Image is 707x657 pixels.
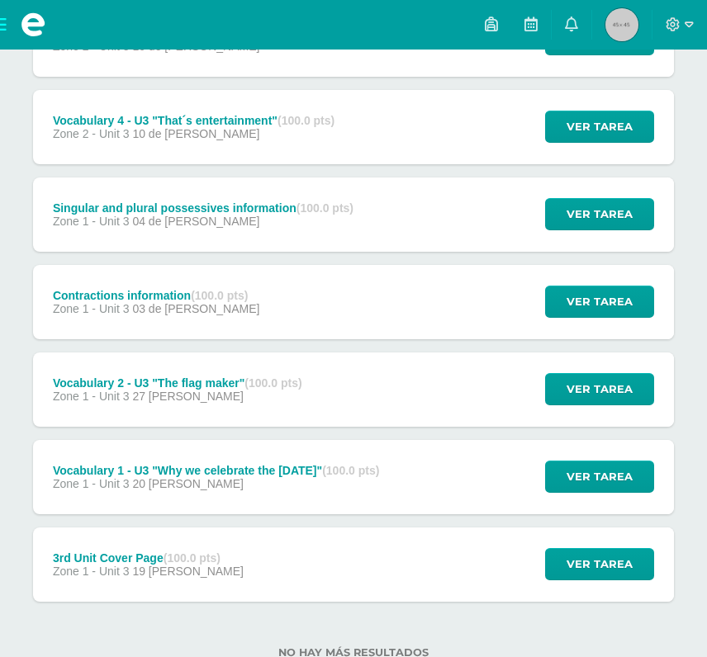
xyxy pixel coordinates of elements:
strong: (100.0 pts) [244,376,301,390]
strong: (100.0 pts) [278,114,335,127]
div: Contractions information [53,289,260,302]
span: Zone 1 - Unit 3 [53,477,130,490]
strong: (100.0 pts) [164,551,221,565]
div: 3rd Unit Cover Page [53,551,244,565]
strong: (100.0 pts) [191,289,248,302]
span: Zone 1 - Unit 3 [53,302,130,315]
div: Vocabulary 1 - U3 "Why we celebrate the [DATE]" [53,464,380,477]
span: Ver tarea [567,461,633,492]
button: Ver tarea [545,548,654,580]
span: Zone 2 - Unit 3 [53,127,130,140]
div: Vocabulary 4 - U3 "That´s entertainment" [53,114,335,127]
span: 03 de [PERSON_NAME] [132,302,259,315]
button: Ver tarea [545,461,654,493]
strong: (100.0 pts) [297,201,353,215]
span: Ver tarea [567,374,633,404]
button: Ver tarea [545,111,654,143]
span: Ver tarea [567,199,633,229]
span: 20 [PERSON_NAME] [132,477,244,490]
span: Ver tarea [567,286,633,317]
span: Ver tarea [567,549,633,579]
div: Vocabulary 2 - U3 "The flag maker" [53,376,302,390]
span: Zone 1 - Unit 3 [53,215,130,228]
span: 27 [PERSON_NAME] [132,390,244,403]
button: Ver tarea [545,286,654,318]
div: Singular and plural possessives information [53,201,353,215]
button: Ver tarea [545,373,654,405]
button: Ver tarea [545,198,654,230]
span: Zone 1 - Unit 3 [53,565,130,578]
span: Ver tarea [567,111,633,142]
span: Zone 1 - Unit 3 [53,390,130,403]
img: 45x45 [605,8,638,41]
span: 19 [PERSON_NAME] [132,565,244,578]
strong: (100.0 pts) [322,464,379,477]
span: 10 de [PERSON_NAME] [132,127,259,140]
span: 04 de [PERSON_NAME] [132,215,259,228]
